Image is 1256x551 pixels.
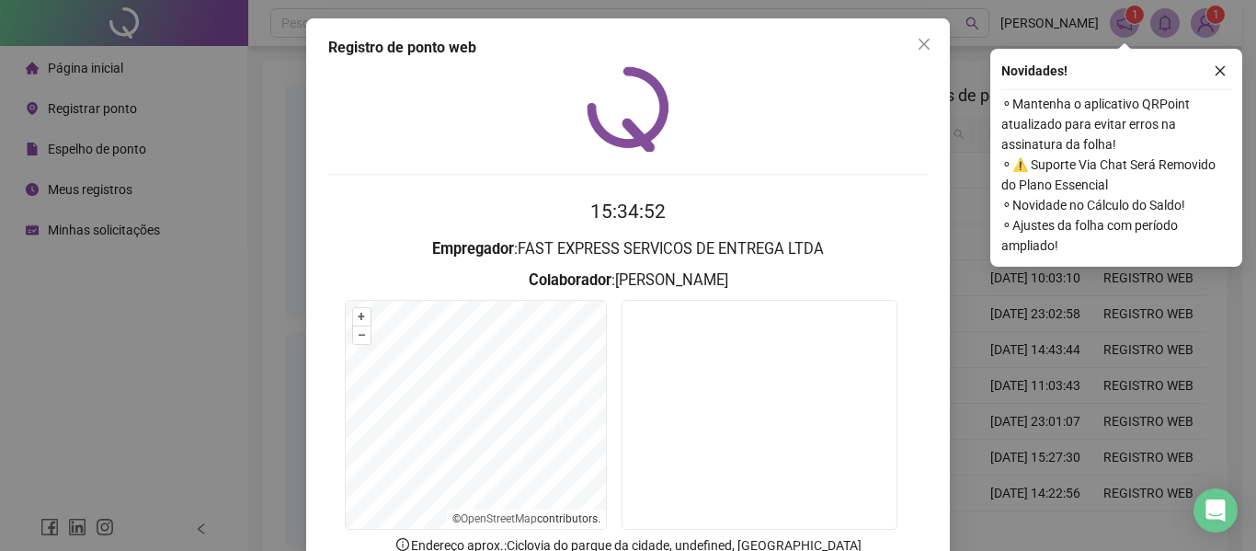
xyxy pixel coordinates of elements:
strong: Colaborador [529,271,611,289]
span: ⚬ Mantenha o aplicativo QRPoint atualizado para evitar erros na assinatura da folha! [1001,94,1231,155]
h3: : FAST EXPRESS SERVICOS DE ENTREGA LTDA [328,237,928,261]
span: ⚬ Novidade no Cálculo do Saldo! [1001,195,1231,215]
button: Close [909,29,939,59]
time: 15:34:52 [590,201,666,223]
span: ⚬ ⚠️ Suporte Via Chat Será Removido do Plano Essencial [1001,155,1231,195]
span: close [1214,64,1227,77]
img: QRPoint [587,66,669,152]
div: Registro de ponto web [328,37,928,59]
div: Open Intercom Messenger [1193,488,1238,533]
button: + [353,308,371,326]
li: © contributors. [452,512,600,525]
button: – [353,327,371,344]
a: OpenStreetMap [461,512,537,525]
span: close [917,37,931,52]
span: Novidades ! [1001,61,1068,81]
span: ⚬ Ajustes da folha com período ampliado! [1001,215,1231,256]
strong: Empregador [432,240,514,258]
h3: : [PERSON_NAME] [328,269,928,293]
